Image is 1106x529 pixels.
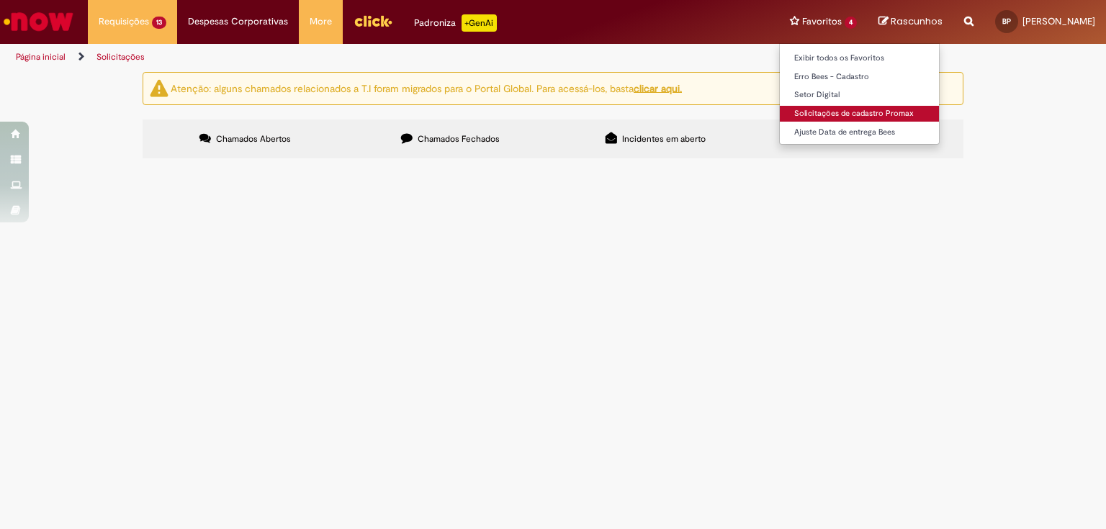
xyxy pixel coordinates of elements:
a: Setor Digital [780,87,939,103]
a: Erro Bees - Cadastro [780,69,939,85]
div: Padroniza [414,14,497,32]
span: Rascunhos [891,14,943,28]
span: Chamados Abertos [216,133,291,145]
span: Favoritos [802,14,842,29]
span: More [310,14,332,29]
ul: Favoritos [779,43,940,145]
a: Página inicial [16,51,66,63]
span: BP [1002,17,1011,26]
span: Incidentes Fechados [828,133,910,145]
span: Despesas Corporativas [188,14,288,29]
a: Solicitações [96,51,145,63]
a: Exibir todos os Favoritos [780,50,939,66]
a: Solicitações de cadastro Promax [780,106,939,122]
span: Chamados Fechados [418,133,500,145]
ng-bind-html: Atenção: alguns chamados relacionados a T.I foram migrados para o Portal Global. Para acessá-los,... [171,81,682,94]
span: [PERSON_NAME] [1022,15,1095,27]
a: Rascunhos [878,15,943,29]
a: Ajuste Data de entrega Bees [780,125,939,140]
span: Incidentes em aberto [622,133,706,145]
img: click_logo_yellow_360x200.png [354,10,392,32]
ul: Trilhas de página [11,44,727,71]
p: +GenAi [462,14,497,32]
span: 13 [152,17,166,29]
span: Requisições [99,14,149,29]
img: ServiceNow [1,7,76,36]
span: 4 [845,17,857,29]
a: clicar aqui. [634,81,682,94]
